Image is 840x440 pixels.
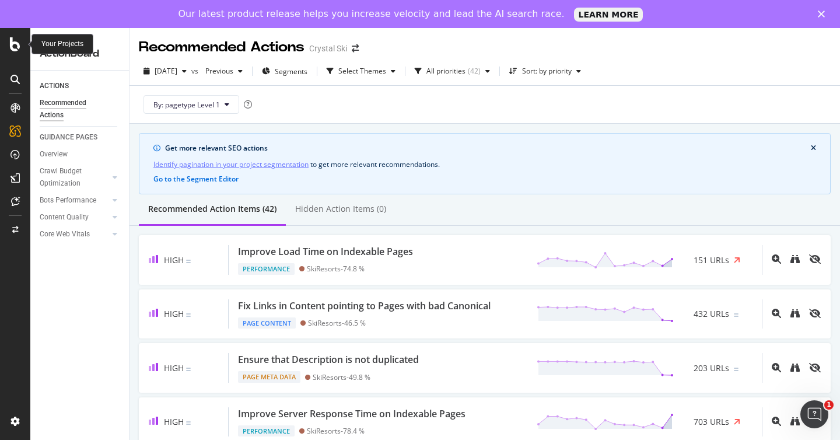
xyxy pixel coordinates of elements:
div: magnifying-glass-plus [772,417,781,426]
div: binoculars [790,417,800,426]
div: Hidden Action Items (0) [295,203,386,215]
div: Performance [238,263,295,275]
div: Fix Links in Content pointing to Pages with bad Canonical [238,299,491,313]
div: Bots Performance [40,194,96,207]
div: Recommended Actions [40,97,110,121]
span: High [164,254,184,266]
div: Your Projects [41,39,83,49]
div: Crystal Ski [309,43,347,54]
div: to get more relevant recommendations . [153,158,816,170]
img: Equal [734,368,738,371]
div: binoculars [790,363,800,372]
div: magnifying-glass-plus [772,363,781,372]
a: ACTIONS [40,80,121,92]
div: Fermer [818,11,829,18]
div: ( 42 ) [468,68,481,75]
div: eye-slash [809,254,821,264]
button: Segments [257,62,312,81]
div: Crawl Budget Optimization [40,165,101,190]
a: binoculars [790,417,800,427]
a: LEARN MORE [574,8,643,22]
div: magnifying-glass-plus [772,309,781,318]
span: High [164,362,184,373]
div: Ensure that Description is not duplicated [238,353,419,366]
span: 151 URLs [694,254,729,266]
div: Overview [40,148,68,160]
div: Sort: by priority [522,68,572,75]
div: eye-slash [809,363,821,372]
span: By: pagetype Level 1 [153,100,220,110]
button: Previous [201,62,247,81]
div: Recommended Actions [139,37,304,57]
button: Select Themes [322,62,400,81]
span: 432 URLs [694,308,729,320]
button: Sort: by priority [505,62,586,81]
div: ACTIONS [40,80,69,92]
button: [DATE] [139,62,191,81]
a: GUIDANCE PAGES [40,131,121,144]
div: magnifying-glass-plus [772,254,781,264]
img: Equal [186,313,191,317]
img: Equal [186,260,191,263]
button: Go to the Segment Editor [153,175,239,183]
div: Recommended Action Items (42) [148,203,276,215]
div: arrow-right-arrow-left [352,44,359,53]
a: binoculars [790,309,800,319]
div: SkiResorts - 46.5 % [308,319,366,327]
a: Identify pagination in your project segmentation [153,158,309,170]
div: SkiResorts - 74.8 % [307,264,365,273]
div: Get more relevant SEO actions [165,143,811,153]
div: binoculars [790,309,800,318]
span: High [164,308,184,319]
a: Content Quality [40,211,109,224]
div: Page Content [238,317,296,329]
img: Equal [186,421,191,425]
span: Segments [275,67,307,76]
div: binoculars [790,254,800,264]
a: Crawl Budget Optimization [40,165,109,190]
a: binoculars [790,255,800,265]
div: GUIDANCE PAGES [40,131,97,144]
a: Recommended Actions [40,97,121,121]
span: vs [191,66,201,76]
a: binoculars [790,364,800,373]
div: Core Web Vitals [40,228,90,240]
div: Our latest product release helps you increase velocity and lead the AI search race. [178,8,565,20]
button: close banner [808,142,819,155]
div: Select Themes [338,68,386,75]
span: Previous [201,66,233,76]
div: All priorities [426,68,466,75]
div: SkiResorts - 49.8 % [313,373,370,382]
a: Bots Performance [40,194,109,207]
div: eye-slash [809,309,821,318]
div: info banner [139,133,831,194]
div: Improve Load Time on Indexable Pages [238,245,413,259]
div: Improve Server Response Time on Indexable Pages [238,407,466,421]
div: SkiResorts - 78.4 % [307,427,365,435]
button: By: pagetype Level 1 [143,95,239,114]
img: Equal [734,313,738,317]
span: High [164,416,184,427]
span: 203 URLs [694,362,729,374]
div: Content Quality [40,211,89,224]
a: Overview [40,148,121,160]
a: Core Web Vitals [40,228,109,240]
div: Page Meta Data [238,371,300,383]
span: 2025 Aug. 28th [155,66,177,76]
button: All priorities(42) [410,62,495,81]
img: Equal [186,368,191,371]
iframe: Intercom live chat [800,400,828,428]
span: 703 URLs [694,416,729,428]
span: 1 [824,400,834,410]
div: Performance [238,425,295,437]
